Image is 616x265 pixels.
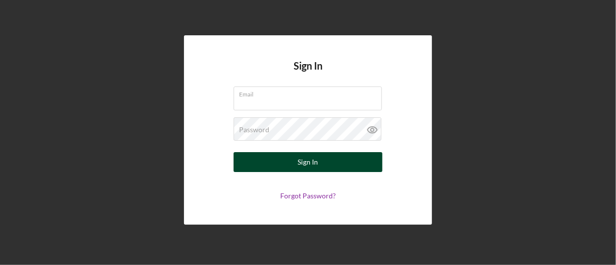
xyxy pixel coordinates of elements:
[234,152,382,172] button: Sign In
[239,126,269,134] label: Password
[280,191,336,200] a: Forgot Password?
[298,152,318,172] div: Sign In
[239,87,382,98] label: Email
[294,60,322,87] h4: Sign In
